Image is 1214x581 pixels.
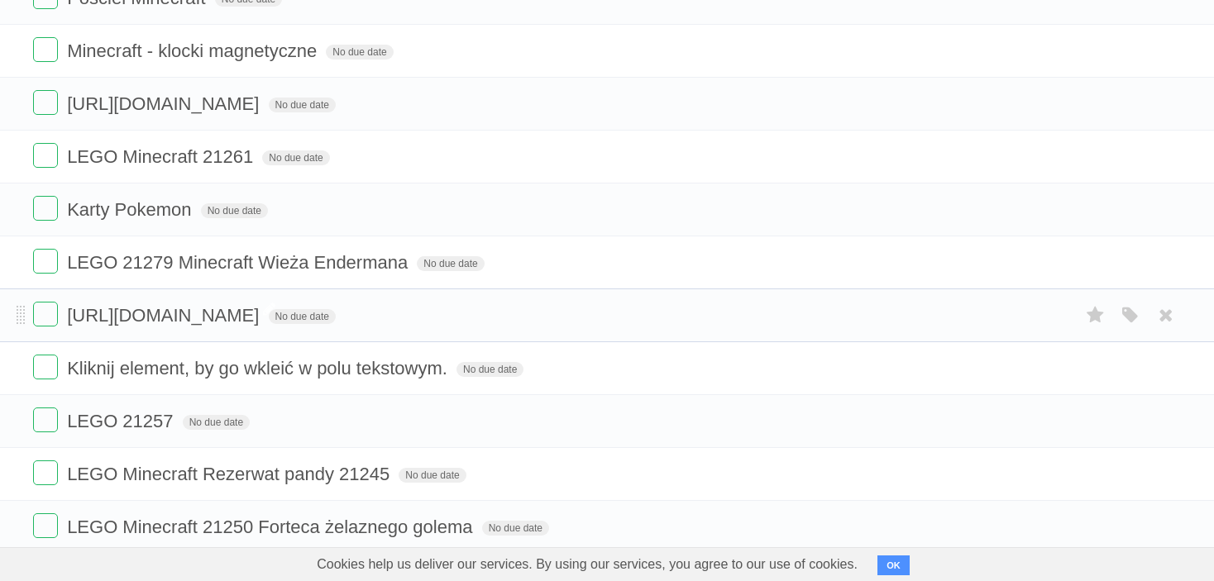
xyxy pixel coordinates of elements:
span: Cookies help us deliver our services. By using our services, you agree to our use of cookies. [300,548,874,581]
label: Done [33,460,58,485]
label: Done [33,90,58,115]
span: No due date [482,521,549,536]
span: No due date [399,468,466,483]
span: No due date [326,45,393,60]
label: Done [33,143,58,168]
span: No due date [201,203,268,218]
span: LEGO Minecraft Rezerwat pandy 21245 [67,464,394,484]
span: No due date [417,256,484,271]
span: LEGO Minecraft 21261 [67,146,257,167]
label: Done [33,196,58,221]
span: Minecraft - klocki magnetyczne [67,40,321,61]
span: LEGO 21257 [67,411,177,431]
label: Done [33,355,58,379]
label: Done [33,407,58,432]
span: [URL][DOMAIN_NAME] [67,305,263,326]
span: No due date [456,362,523,377]
label: Star task [1080,302,1111,329]
label: Done [33,37,58,62]
span: [URL][DOMAIN_NAME] [67,93,263,114]
span: Karty Pokemon [67,199,195,220]
span: LEGO Minecraft 21250 Forteca żelaznego golema [67,517,476,537]
span: Kliknij element, by go wkleić w polu tekstowym. [67,358,452,379]
label: Done [33,249,58,274]
label: Done [33,513,58,538]
span: No due date [269,309,336,324]
span: No due date [262,150,329,165]
span: No due date [269,98,336,112]
button: OK [877,555,910,575]
label: Done [33,302,58,326]
span: LEGO 21279 Minecraft Wieża Endermana [67,252,412,273]
span: No due date [183,415,250,430]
